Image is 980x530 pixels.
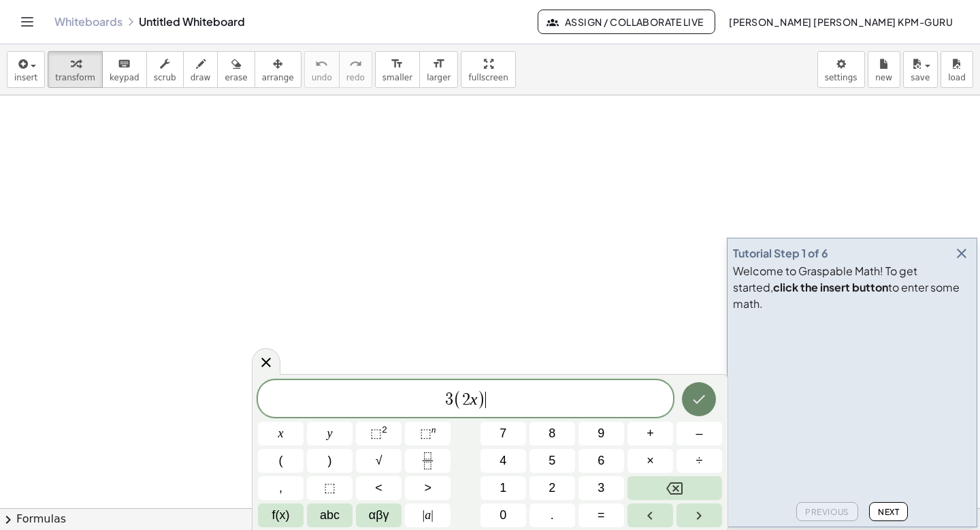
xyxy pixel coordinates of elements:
[304,51,340,88] button: undoundo
[549,452,555,470] span: 5
[480,422,526,446] button: 7
[500,506,506,525] span: 0
[598,479,604,497] span: 3
[16,11,38,33] button: Toggle navigation
[424,479,431,497] span: >
[598,452,604,470] span: 6
[370,426,382,440] span: ⬚
[529,476,575,500] button: 2
[423,508,425,522] span: |
[500,452,506,470] span: 4
[376,452,382,470] span: √
[328,452,332,470] span: )
[375,51,420,88] button: format_sizesmaller
[255,51,301,88] button: arrange
[549,479,555,497] span: 2
[868,51,900,88] button: new
[258,476,304,500] button: ,
[191,73,211,82] span: draw
[146,51,184,88] button: scrub
[733,263,971,312] div: Welcome to Graspable Math! To get started, to enter some math.
[154,73,176,82] span: scrub
[578,422,624,446] button: 9
[324,479,336,497] span: ⬚
[817,51,865,88] button: settings
[382,73,412,82] span: smaller
[258,449,304,473] button: (
[419,51,458,88] button: format_sizelarger
[578,476,624,500] button: 3
[382,424,387,435] sup: 2
[320,506,340,525] span: abc
[696,424,702,443] span: –
[54,15,122,29] a: Whiteboards
[405,449,451,473] button: Fraction
[307,503,353,527] button: Alphabet
[773,280,888,294] b: click the insert button
[538,10,715,34] button: Assign / Collaborate Live
[102,51,147,88] button: keyboardkeypad
[549,16,704,28] span: Assign / Collaborate Live
[315,56,328,72] i: undo
[405,476,451,500] button: Greater than
[627,476,722,500] button: Backspace
[462,392,470,408] span: 2
[217,51,255,88] button: erase
[647,424,654,443] span: +
[551,506,554,525] span: .
[598,424,604,443] span: 9
[346,73,365,82] span: redo
[529,449,575,473] button: 5
[356,476,402,500] button: Less than
[118,56,131,72] i: keyboard
[718,10,964,34] button: [PERSON_NAME] [PERSON_NAME] KPM-Guru
[431,508,434,522] span: |
[258,422,304,446] button: x
[529,422,575,446] button: 8
[405,503,451,527] button: Absolute value
[14,73,37,82] span: insert
[7,51,45,88] button: insert
[312,73,332,82] span: undo
[48,51,103,88] button: transform
[375,479,382,497] span: <
[431,424,436,435] sup: n
[307,476,353,500] button: Placeholder
[903,51,938,88] button: save
[733,245,828,262] div: Tutorial Step 1 of 6
[627,449,673,473] button: Times
[307,422,353,446] button: y
[682,382,716,416] button: Done
[258,503,304,527] button: Functions
[911,73,930,82] span: save
[356,449,402,473] button: Square root
[279,479,282,497] span: ,
[869,502,908,521] button: Next
[647,452,654,470] span: ×
[549,424,555,443] span: 8
[480,476,526,500] button: 1
[627,422,673,446] button: Plus
[529,503,575,527] button: .
[356,503,402,527] button: Greek alphabet
[825,73,857,82] span: settings
[598,506,605,525] span: =
[578,449,624,473] button: 6
[500,424,506,443] span: 7
[183,51,218,88] button: draw
[627,503,673,527] button: Left arrow
[423,506,434,525] span: a
[279,452,283,470] span: (
[578,503,624,527] button: Equals
[500,479,506,497] span: 1
[948,73,966,82] span: load
[369,506,389,525] span: αβγ
[405,422,451,446] button: Superscript
[225,73,247,82] span: erase
[468,73,508,82] span: fullscreen
[941,51,973,88] button: load
[432,56,445,72] i: format_size
[729,16,953,28] span: [PERSON_NAME] [PERSON_NAME] KPM-Guru
[262,73,294,82] span: arrange
[278,424,284,443] span: x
